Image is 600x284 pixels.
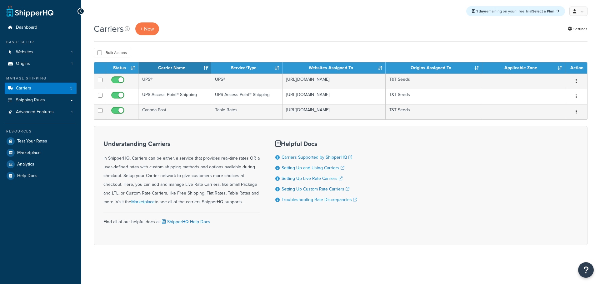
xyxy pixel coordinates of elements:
span: Origins [16,61,30,66]
td: UPS® [211,74,282,89]
h3: Helpful Docs [275,140,357,147]
button: Bulk Actions [94,48,130,57]
span: 1 [71,109,72,115]
span: Dashboard [16,25,37,30]
th: Websites Assigned To: activate to sort column ascending [282,62,386,74]
span: Websites [16,50,33,55]
div: In ShipperHQ, Carriers can be either, a service that provides real-time rates OR a user-defined r... [103,140,260,206]
a: Websites 1 [5,46,77,58]
div: Find all of our helpful docs at: [103,213,260,226]
li: Carriers [5,83,77,94]
span: Marketplace [17,150,41,156]
a: Marketplace [5,147,77,158]
a: Setting Up Custom Rate Carriers [282,186,349,192]
a: Test Your Rates [5,136,77,147]
li: Websites [5,46,77,58]
button: + New [135,22,159,35]
span: Analytics [17,162,34,167]
a: Help Docs [5,170,77,181]
td: UPS Access Point® Shipping [211,89,282,104]
span: 3 [70,86,72,91]
a: Dashboard [5,22,77,33]
a: Advanced Features 1 [5,106,77,118]
a: Analytics [5,159,77,170]
button: Open Resource Center [578,262,594,278]
td: T&T Seeds [386,104,482,119]
a: Origins 1 [5,58,77,70]
a: Setting Up Live Rate Carriers [282,175,342,182]
span: Test Your Rates [17,139,47,144]
div: Manage Shipping [5,76,77,81]
a: Settings [568,25,587,33]
span: 1 [71,61,72,66]
a: Troubleshooting Rate Discrepancies [282,196,357,203]
li: Advanced Features [5,106,77,118]
td: [URL][DOMAIN_NAME] [282,104,386,119]
div: remaining on your Free Trial [466,6,565,16]
td: [URL][DOMAIN_NAME] [282,74,386,89]
td: UPS® [138,74,211,89]
a: Marketplace [131,199,155,205]
span: Advanced Features [16,109,54,115]
th: Applicable Zone: activate to sort column ascending [482,62,565,74]
th: Service/Type: activate to sort column ascending [211,62,282,74]
a: Carriers 3 [5,83,77,94]
td: T&T Seeds [386,89,482,104]
td: UPS Access Point® Shipping [138,89,211,104]
h1: Carriers [94,23,124,35]
li: Origins [5,58,77,70]
a: ShipperHQ Help Docs [161,219,210,225]
div: Resources [5,129,77,134]
strong: 1 day [476,8,485,14]
td: Canada Post [138,104,211,119]
td: [URL][DOMAIN_NAME] [282,89,386,104]
a: Setting Up and Using Carriers [282,165,344,171]
div: Basic Setup [5,40,77,45]
th: Action [565,62,587,74]
td: Table Rates [211,104,282,119]
span: Shipping Rules [16,98,45,103]
td: T&T Seeds [386,74,482,89]
a: Select a Plan [532,8,559,14]
h3: Understanding Carriers [103,140,260,147]
a: Carriers Supported by ShipperHQ [282,154,352,161]
th: Origins Assigned To: activate to sort column ascending [386,62,482,74]
th: Status: activate to sort column ascending [106,62,138,74]
span: Carriers [16,86,31,91]
a: ShipperHQ Home [7,5,53,17]
span: Help Docs [17,173,37,179]
span: 1 [71,50,72,55]
th: Carrier Name: activate to sort column ascending [138,62,211,74]
a: Shipping Rules [5,94,77,106]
